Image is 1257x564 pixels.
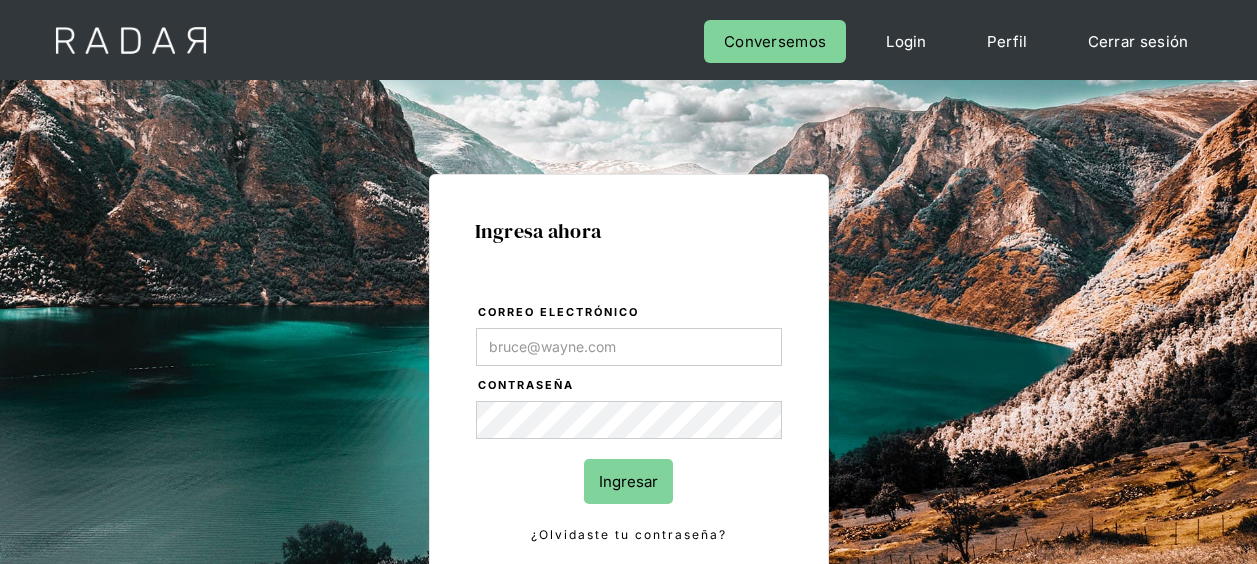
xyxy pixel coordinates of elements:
label: Correo electrónico [478,303,782,323]
input: bruce@wayne.com [476,328,782,366]
a: Login [866,20,947,63]
a: Perfil [967,20,1048,63]
h1: Ingresa ahora [475,220,783,242]
a: ¿Olvidaste tu contraseña? [476,524,782,546]
form: Login Form [475,302,783,546]
a: Conversemos [704,20,846,63]
a: Cerrar sesión [1068,20,1209,63]
label: Contraseña [478,376,782,396]
input: Ingresar [584,459,673,504]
